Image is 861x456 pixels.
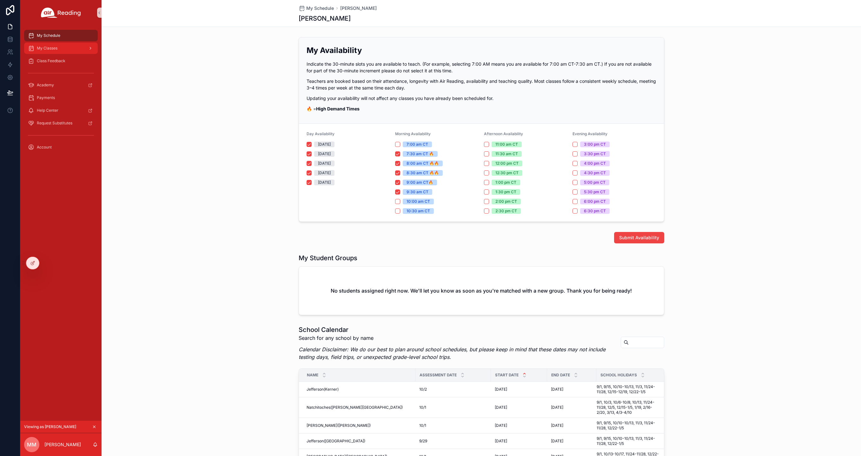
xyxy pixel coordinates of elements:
[495,373,519,378] span: Start Date
[307,405,403,410] span: Natchitoches([PERSON_NAME][GEOGRAPHIC_DATA])
[24,142,98,153] a: Account
[307,373,318,378] span: Name
[307,131,334,136] span: Day Availability
[600,373,637,378] span: School Holidays
[407,161,439,166] div: 8:00 am CT 🔥🔥
[331,287,632,294] h2: No students assigned right now. We'll let you know as soon as you're matched with a new group. Th...
[584,161,606,166] div: 4:00 pm CT
[307,61,656,74] p: Indicate the 30-minute slots you are available to teach. (For example, selecting 7:00 AM means yo...
[407,208,430,214] div: 10:30 am CT
[37,83,54,88] span: Academy
[495,405,507,410] span: [DATE]
[307,439,365,444] span: Jefferson([GEOGRAPHIC_DATA])
[419,387,427,392] span: 10/2
[551,439,563,444] span: [DATE]
[573,131,607,136] span: Evening Availability
[614,232,664,243] button: Submit Availability
[495,142,518,147] div: 11:00 am CT
[299,325,616,334] h1: School Calendar
[597,384,661,394] span: 9/1, 9/15, 10/10-10/13, 11/3, 11/24-11/28, 12/15-12/19, 12/22-1/5
[307,387,339,392] span: Jefferson(Kerner)
[44,441,81,448] p: [PERSON_NAME]
[407,199,430,204] div: 10:00 am CT
[307,105,656,112] p: 🔥 =
[24,79,98,91] a: Academy
[584,170,606,176] div: 4:30 pm CT
[24,43,98,54] a: My Classes
[495,199,517,204] div: 2:00 pm CT
[551,387,563,392] span: [DATE]
[24,117,98,129] a: Request Substitutes
[407,189,428,195] div: 9:30 am CT
[584,189,606,195] div: 5:30 pm CT
[584,142,606,147] div: 3:00 pm CT
[37,58,65,63] span: Class Feedback
[340,5,377,11] a: [PERSON_NAME]
[407,151,434,157] div: 7:30 am CT 🔥
[316,106,360,111] strong: High Demand Times
[27,441,36,448] span: MM
[495,439,507,444] span: [DATE]
[495,180,516,185] div: 1:00 pm CT
[551,423,563,428] span: [DATE]
[299,14,351,23] h1: [PERSON_NAME]
[407,142,428,147] div: 7:00 am CT
[24,424,76,429] span: Viewing as [PERSON_NAME]
[495,387,507,392] span: [DATE]
[37,121,72,126] span: Request Substitutes
[24,105,98,116] a: Help Center
[306,5,334,11] span: My Schedule
[495,170,519,176] div: 12:30 pm CT
[24,30,98,41] a: My Schedule
[420,373,457,378] span: Assessment Date
[299,5,334,11] a: My Schedule
[419,405,426,410] span: 10/1
[20,25,102,161] div: scrollable content
[419,423,426,428] span: 10/1
[318,180,331,185] div: [DATE]
[299,254,357,262] h1: My Student Groups
[407,180,433,185] div: 9:00 am CT🔥
[495,189,516,195] div: 1:30 pm CT
[419,439,427,444] span: 9/29
[584,208,606,214] div: 6:30 pm CT
[37,108,58,113] span: Help Center
[318,170,331,176] div: [DATE]
[584,180,606,185] div: 5:00 pm CT
[318,151,331,157] div: [DATE]
[24,55,98,67] a: Class Feedback
[41,8,81,18] img: App logo
[484,131,523,136] span: Afternoon Availability
[407,170,439,176] div: 8:30 am CT 🔥🔥
[495,423,507,428] span: [DATE]
[597,400,661,415] span: 9/1, 10/3, 10/6-10/8, 10/13, 11/24-11/28, 12/5, 12/15-1/5, 1/19, 2/16-2/20, 3/13, 4/3-4/10
[495,161,519,166] div: 12:00 pm CT
[37,95,55,100] span: Payments
[318,161,331,166] div: [DATE]
[318,142,331,147] div: [DATE]
[37,46,57,51] span: My Classes
[597,420,661,431] span: 9/1, 9/15, 10/10-10/13, 11/3, 11/24-11/28, 12/22-1/5
[299,346,606,360] em: Calendar Disclaimer: We do our best to plan around school schedules, but please keep in mind that...
[495,151,518,157] div: 11:30 am CT
[619,235,659,241] span: Submit Availability
[495,208,517,214] div: 2:30 pm CT
[24,92,98,103] a: Payments
[37,145,52,150] span: Account
[395,131,431,136] span: Morning Availability
[37,33,60,38] span: My Schedule
[584,199,606,204] div: 6:00 pm CT
[597,436,661,446] span: 9/1, 9/15, 10/10-10/13, 11/3, 11/24-11/28, 12/22-1/5
[551,405,563,410] span: [DATE]
[307,423,371,428] span: [PERSON_NAME]([PERSON_NAME])
[584,151,606,157] div: 3:30 pm CT
[307,45,656,56] h2: My Availability
[307,95,656,102] p: Updating your availability will not affect any classes you have already been scheduled for.
[551,373,570,378] span: End Date
[307,78,656,91] p: Teachers are booked based on their attendance, longevity with Air Reading, availability and teach...
[299,334,616,342] p: Search for any school by name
